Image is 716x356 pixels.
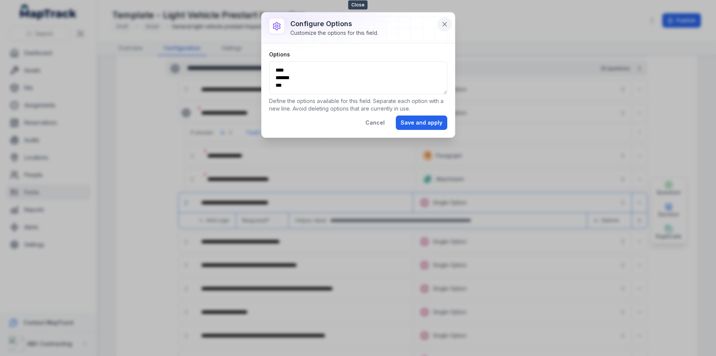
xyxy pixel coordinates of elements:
label: Options [269,51,290,58]
button: Cancel [360,116,390,130]
button: Save and apply [396,116,447,130]
h3: Configure options [290,19,378,29]
div: Customize the options for this field. [290,29,378,37]
span: Close [348,0,368,9]
p: Define the options available for this field. Separate each option with a new line. Avoid deleting... [269,97,447,112]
